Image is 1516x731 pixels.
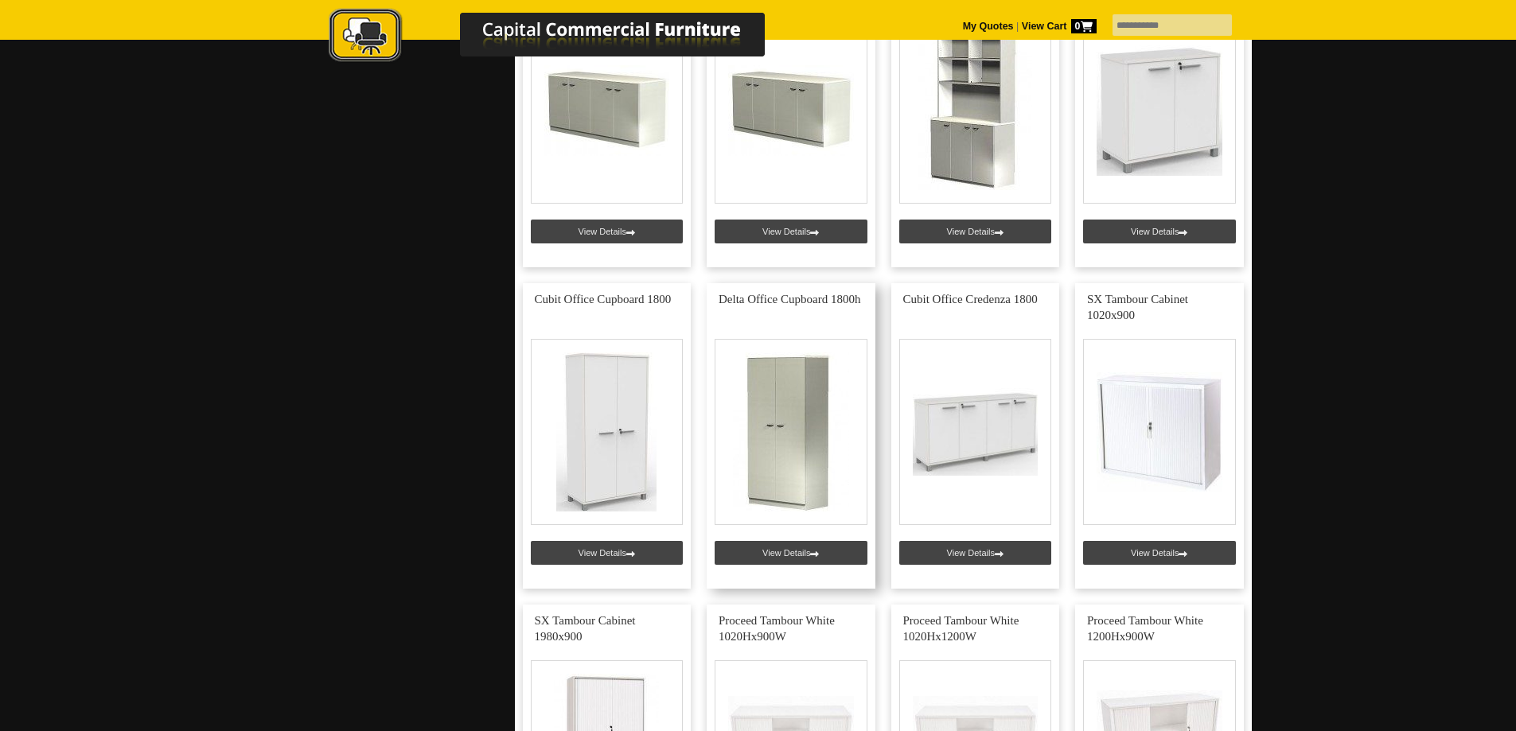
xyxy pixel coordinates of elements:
a: Capital Commercial Furniture Logo [285,8,842,71]
img: Capital Commercial Furniture Logo [285,8,842,66]
a: My Quotes [963,21,1014,32]
span: 0 [1071,19,1097,33]
a: View Cart0 [1019,21,1096,32]
strong: View Cart [1022,21,1097,32]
